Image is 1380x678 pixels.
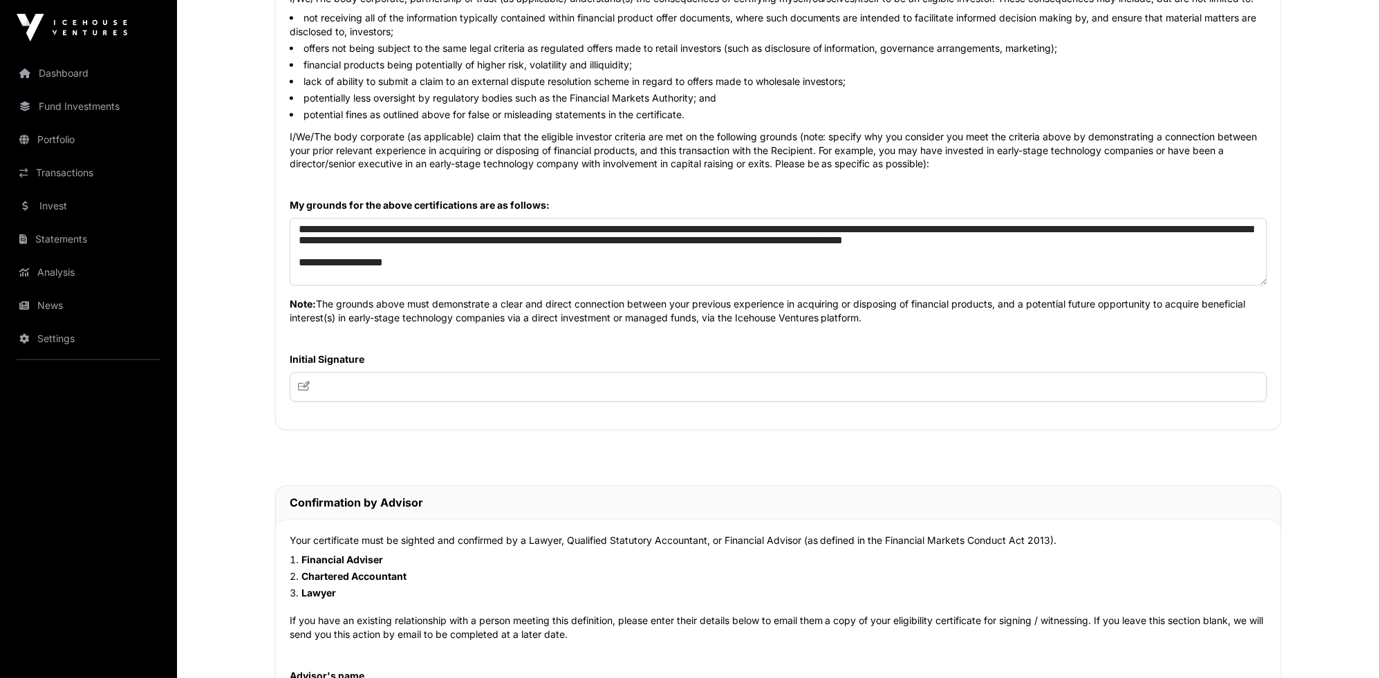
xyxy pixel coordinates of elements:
[301,571,407,583] strong: Chartered Accountant
[290,41,1267,55] li: offers not being subject to the same legal criteria as regulated offers made to retail investors ...
[17,14,127,41] img: Icehouse Ventures Logo
[11,224,166,254] a: Statements
[301,554,383,566] strong: Financial Adviser
[11,124,166,155] a: Portfolio
[11,58,166,88] a: Dashboard
[11,323,166,354] a: Settings
[290,199,1267,213] label: My grounds for the above certifications are as follows:
[290,91,1267,105] li: potentially less oversight by regulatory bodies such as the Financial Markets Authority; and
[11,191,166,221] a: Invest
[290,130,1267,171] p: I/We/The body corporate (as applicable) claim that the eligible investor criteria are met on the ...
[1311,612,1380,678] iframe: Chat Widget
[290,108,1267,122] li: potential fines as outlined above for false or misleading statements in the certificate.
[290,290,1267,326] p: The grounds above must demonstrate a clear and direct connection between your previous experience...
[290,495,1267,511] h2: Confirmation by Advisor
[290,299,316,310] strong: Note:
[290,353,1267,367] label: Initial Signature
[11,290,166,321] a: News
[290,534,1267,548] p: Your certificate must be sighted and confirmed by a Lawyer, Qualified Statutory Accountant, or Fi...
[11,91,166,122] a: Fund Investments
[290,11,1267,39] li: not receiving all of the information typically contained within financial product offer documents...
[290,58,1267,72] li: financial products being potentially of higher risk, volatility and illiquidity;
[290,614,1267,642] p: If you have an existing relationship with a person meeting this definition, please enter their de...
[290,75,1267,88] li: lack of ability to submit a claim to an external dispute resolution scheme in regard to offers ma...
[11,158,166,188] a: Transactions
[301,587,336,599] strong: Lawyer
[11,257,166,288] a: Analysis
